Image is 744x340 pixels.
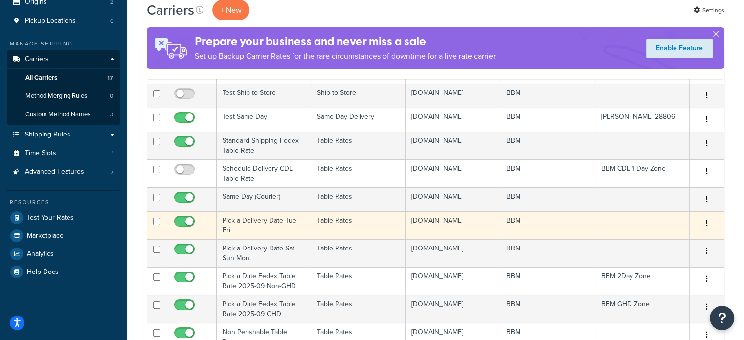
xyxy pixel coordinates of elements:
[7,69,120,87] li: All Carriers
[694,3,724,17] a: Settings
[500,267,595,295] td: BBM
[195,49,497,63] p: Set up Backup Carrier Rates for the rare circumstances of downtime for a live rate carrier.
[406,159,500,187] td: [DOMAIN_NAME]
[110,17,113,25] span: 0
[27,214,74,222] span: Test Your Rates
[406,108,500,132] td: [DOMAIN_NAME]
[595,267,690,295] td: BBM 2Day Zone
[25,92,87,100] span: Method Merging Rules
[7,106,120,124] li: Custom Method Names
[500,132,595,159] td: BBM
[107,74,113,82] span: 17
[7,227,120,245] a: Marketplace
[7,12,120,30] li: Pickup Locations
[500,159,595,187] td: BBM
[311,187,406,211] td: Table Rates
[7,263,120,281] a: Help Docs
[195,33,497,49] h4: Prepare your business and never miss a sale
[147,0,194,20] h1: Carriers
[406,187,500,211] td: [DOMAIN_NAME]
[110,92,113,100] span: 0
[112,149,113,158] span: 1
[595,108,690,132] td: [PERSON_NAME] 28806
[27,232,64,240] span: Marketplace
[500,108,595,132] td: BBM
[27,268,59,276] span: Help Docs
[311,239,406,267] td: Table Rates
[500,239,595,267] td: BBM
[217,159,311,187] td: Schedule Delivery CDL Table Rate
[7,50,120,68] a: Carriers
[25,74,57,82] span: All Carriers
[500,187,595,211] td: BBM
[25,149,56,158] span: Time Slots
[25,168,84,176] span: Advanced Features
[7,245,120,263] a: Analytics
[7,87,120,105] li: Method Merging Rules
[406,295,500,323] td: [DOMAIN_NAME]
[7,126,120,144] a: Shipping Rules
[217,211,311,239] td: Pick a Delivery Date Tue - Fri
[311,211,406,239] td: Table Rates
[311,267,406,295] td: Table Rates
[25,55,49,64] span: Carriers
[311,84,406,108] td: Ship to Store
[7,106,120,124] a: Custom Method Names 3
[595,159,690,187] td: BBM CDL 1 Day Zone
[7,40,120,48] div: Manage Shipping
[27,250,54,258] span: Analytics
[500,211,595,239] td: BBM
[25,131,70,139] span: Shipping Rules
[710,306,734,330] button: Open Resource Center
[7,144,120,162] a: Time Slots 1
[7,50,120,125] li: Carriers
[217,132,311,159] td: Standard Shipping Fedex Table Rate
[7,144,120,162] li: Time Slots
[7,209,120,227] a: Test Your Rates
[500,84,595,108] td: BBM
[646,39,713,58] a: Enable Feature
[500,295,595,323] td: BBM
[311,132,406,159] td: Table Rates
[595,295,690,323] td: BBM GHD Zone
[217,108,311,132] td: Test Same Day
[7,163,120,181] a: Advanced Features 7
[147,27,195,69] img: ad-rules-rateshop-fe6ec290ccb7230408bd80ed9643f0289d75e0ffd9eb532fc0e269fcd187b520.png
[7,69,120,87] a: All Carriers 17
[217,295,311,323] td: Pick a Date Fedex Table Rate 2025-09 GHD
[7,163,120,181] li: Advanced Features
[7,198,120,206] div: Resources
[217,239,311,267] td: Pick a Delivery Date Sat Sun Mon
[111,168,113,176] span: 7
[311,159,406,187] td: Table Rates
[7,12,120,30] a: Pickup Locations 0
[217,84,311,108] td: Test Ship to Store
[217,267,311,295] td: Pick a Date Fedex Table Rate 2025-09 Non-GHD
[311,295,406,323] td: Table Rates
[217,187,311,211] td: Same Day (Courier)
[7,87,120,105] a: Method Merging Rules 0
[25,111,90,119] span: Custom Method Names
[406,84,500,108] td: [DOMAIN_NAME]
[25,17,76,25] span: Pickup Locations
[406,132,500,159] td: [DOMAIN_NAME]
[406,211,500,239] td: [DOMAIN_NAME]
[406,239,500,267] td: [DOMAIN_NAME]
[311,108,406,132] td: Same Day Delivery
[406,267,500,295] td: [DOMAIN_NAME]
[110,111,113,119] span: 3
